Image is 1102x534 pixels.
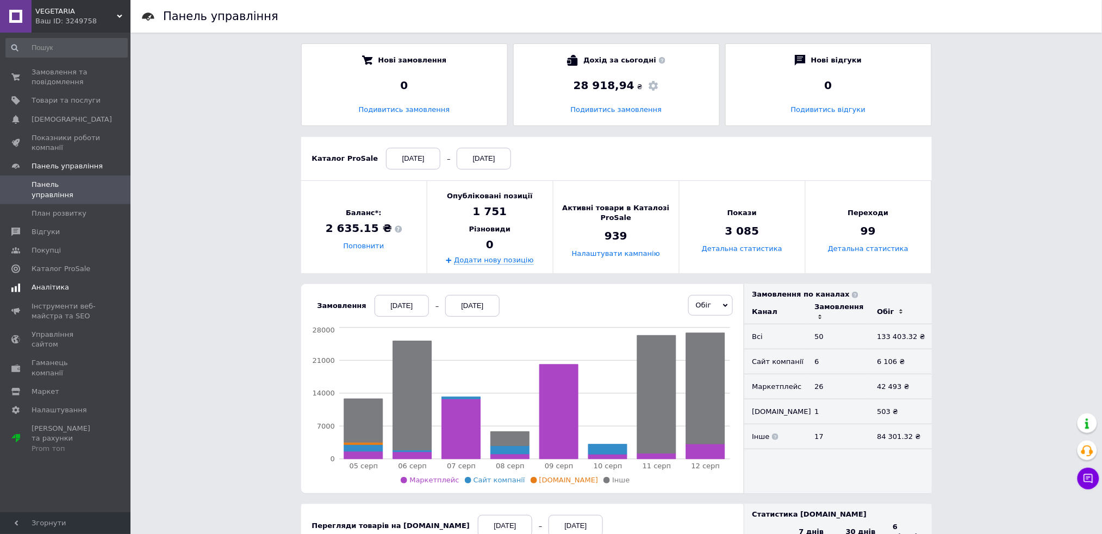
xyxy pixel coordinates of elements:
[35,7,117,16] span: VEGETARIA
[32,424,101,454] span: [PERSON_NAME] та рахунки
[32,115,112,124] span: [DEMOGRAPHIC_DATA]
[32,264,90,274] span: Каталог ProSale
[454,256,533,265] a: Додати нову позицію
[696,301,712,309] span: Обіг
[326,221,402,236] span: 2 635.15 ₴
[744,324,807,349] td: Всi
[583,55,665,66] span: Дохід за сьогодні
[32,180,101,199] span: Панель управління
[32,282,69,292] span: Аналітика
[574,79,634,92] span: 28 918,94
[869,374,932,399] td: 42 493 ₴
[469,225,510,235] span: Різновиди
[807,424,869,449] td: 17
[553,203,679,223] span: Активні товари в Каталозі ProSale
[378,55,447,66] span: Нові замовлення
[486,237,494,253] span: 0
[32,330,101,349] span: Управління сайтом
[409,476,459,484] span: Маркетплейс
[869,399,932,424] td: 503 ₴
[572,250,660,258] a: Налаштувати кампанію
[312,356,334,365] tspan: 21000
[807,349,869,374] td: 6
[744,299,807,324] td: Канал
[312,521,470,531] div: Перегляди товарів на [DOMAIN_NAME]
[326,208,402,218] span: Баланс*:
[312,389,334,398] tspan: 14000
[32,133,101,153] span: Показники роботи компанії
[32,405,87,415] span: Налаштування
[861,224,876,239] span: 99
[791,105,866,114] a: Подивитись відгуки
[848,208,889,218] span: Переходи
[474,476,525,484] span: Сайт компанії
[545,462,574,470] tspan: 09 серп
[828,245,908,253] a: Детальна статистика
[163,10,278,23] h1: Панель управління
[32,209,86,218] span: План розвитку
[642,462,671,470] tspan: 11 серп
[744,349,807,374] td: Сайт компанії
[32,227,60,237] span: Відгуки
[737,78,920,93] div: 0
[807,374,869,399] td: 26
[32,161,103,171] span: Панель управління
[447,192,532,202] span: Опубліковані позиції
[744,424,807,449] td: Інше
[32,246,61,255] span: Покупці
[32,96,101,105] span: Товари та послуги
[344,242,384,250] a: Поповнити
[811,55,862,66] span: Нові відгуки
[807,399,869,424] td: 1
[32,358,101,378] span: Гаманець компанії
[473,204,507,219] span: 1 751
[386,148,440,169] div: [DATE]
[637,82,643,92] span: ₴
[312,154,378,164] div: Каталог ProSale
[815,302,864,312] div: Замовлення
[32,67,101,87] span: Замовлення та повідомлення
[727,208,757,218] span: Покази
[457,148,511,169] div: [DATE]
[877,307,894,317] div: Обіг
[539,476,599,484] span: [DOMAIN_NAME]
[752,510,932,519] div: Статистика [DOMAIN_NAME]
[594,462,622,470] tspan: 10 серп
[869,349,932,374] td: 6 106 ₴
[447,462,476,470] tspan: 07 серп
[398,462,427,470] tspan: 06 серп
[32,387,59,397] span: Маркет
[702,245,782,253] a: Детальна статистика
[744,399,807,424] td: [DOMAIN_NAME]
[691,462,720,470] tspan: 12 серп
[32,444,101,454] div: Prom топ
[349,462,378,470] tspan: 05 серп
[744,374,807,399] td: Маркетплейс
[612,476,630,484] span: Інше
[375,295,429,317] div: [DATE]
[330,455,334,463] tspan: 0
[725,224,759,239] span: 3 085
[496,462,525,470] tspan: 08 серп
[869,424,932,449] td: 84 301.32 ₴
[313,78,496,93] div: 0
[5,38,128,58] input: Пошук
[869,324,932,349] td: 133 403.32 ₴
[445,295,500,317] div: [DATE]
[312,326,334,335] tspan: 28000
[752,290,932,299] div: Замовлення по каналах
[317,301,366,311] div: Замовлення
[32,301,101,321] span: Інструменти веб-майстра та SEO
[571,105,662,114] a: Подивитись замовлення
[35,16,130,26] div: Ваш ID: 3249758
[605,229,627,244] span: 939
[1078,468,1099,489] button: Чат з покупцем
[807,324,869,349] td: 50
[316,422,334,430] tspan: 7000
[359,105,450,114] a: Подивитись замовлення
